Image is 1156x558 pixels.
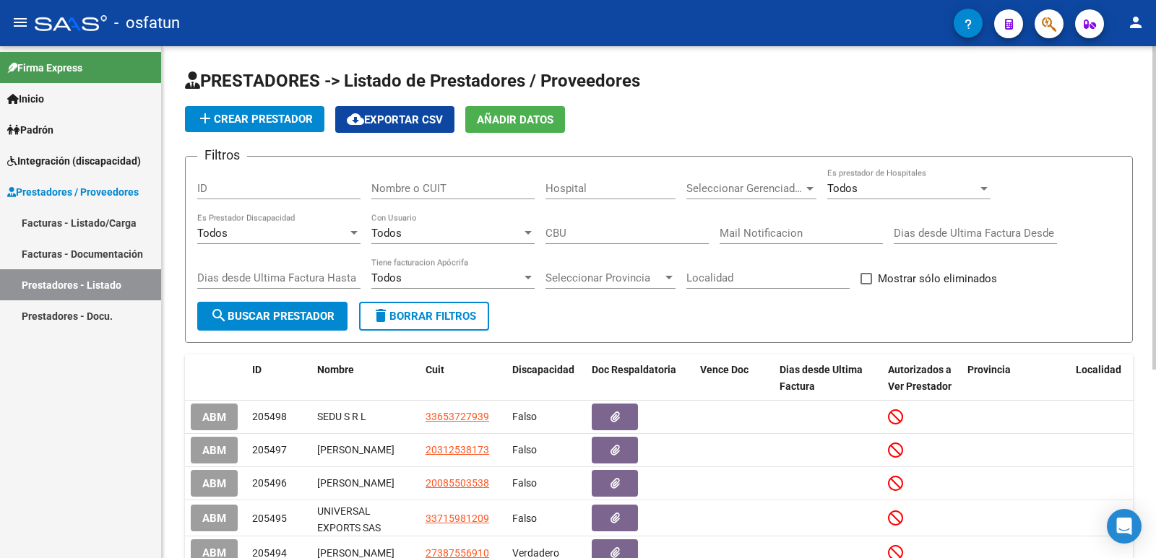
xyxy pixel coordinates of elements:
[426,477,489,489] span: 20085503538
[311,354,420,402] datatable-header-cell: Nombre
[335,106,454,133] button: Exportar CSV
[197,302,348,331] button: Buscar Prestador
[512,444,537,455] span: Falso
[185,71,640,91] span: PRESTADORES -> Listado de Prestadores / Proveedores
[700,364,749,375] span: Vence Doc
[210,307,228,324] mat-icon: search
[426,513,489,524] span: 33715981209
[774,354,882,402] datatable-header-cell: Dias desde Ultima Factura
[506,354,586,402] datatable-header-cell: Discapacidad
[197,227,228,240] span: Todos
[592,364,676,375] span: Doc Respaldatoria
[420,354,506,402] datatable-header-cell: Cuit
[372,310,476,323] span: Borrar Filtros
[359,302,489,331] button: Borrar Filtros
[426,364,444,375] span: Cuit
[252,364,262,375] span: ID
[191,437,238,463] button: ABM
[252,477,287,489] span: 205496
[7,60,82,76] span: Firma Express
[252,513,287,524] span: 205495
[347,110,364,128] mat-icon: cloud_download
[210,310,335,323] span: Buscar Prestador
[202,444,226,457] span: ABM
[12,14,29,31] mat-icon: menu
[888,364,952,392] span: Autorizados a Ver Prestador
[7,184,139,200] span: Prestadores / Proveedores
[512,477,537,489] span: Falso
[426,444,489,455] span: 20312538173
[780,364,863,392] span: Dias desde Ultima Factura
[7,153,141,169] span: Integración (discapacidad)
[827,182,858,195] span: Todos
[197,145,247,165] h3: Filtros
[512,364,574,375] span: Discapacidad
[1127,14,1144,31] mat-icon: person
[185,106,324,132] button: Crear Prestador
[878,270,997,287] span: Mostrar sólo eliminados
[465,106,565,133] button: Añadir Datos
[317,409,414,425] div: SEDU S R L
[191,505,238,531] button: ABM
[191,470,238,497] button: ABM
[317,364,354,375] span: Nombre
[1076,364,1121,375] span: Localidad
[7,91,44,107] span: Inicio
[197,113,313,126] span: Crear Prestador
[545,271,663,284] span: Seleccionar Provincia
[962,354,1070,402] datatable-header-cell: Provincia
[246,354,311,402] datatable-header-cell: ID
[372,307,389,324] mat-icon: delete
[202,477,226,490] span: ABM
[477,113,553,126] span: Añadir Datos
[7,122,53,138] span: Padrón
[882,354,962,402] datatable-header-cell: Autorizados a Ver Prestador
[967,364,1011,375] span: Provincia
[202,512,226,525] span: ABM
[426,411,489,422] span: 33653727939
[252,411,287,422] span: 205498
[686,182,803,195] span: Seleccionar Gerenciador
[586,354,694,402] datatable-header-cell: Doc Respaldatoria
[197,110,214,127] mat-icon: add
[252,444,287,455] span: 205497
[1107,509,1142,544] div: Open Intercom Messenger
[317,503,414,533] div: UNIVERSAL EXPORTS SAS
[371,227,402,240] span: Todos
[317,475,414,492] div: [PERSON_NAME]
[512,513,537,524] span: Falso
[694,354,774,402] datatable-header-cell: Vence Doc
[114,7,180,39] span: - osfatun
[371,271,402,284] span: Todos
[512,411,537,422] span: Falso
[191,404,238,430] button: ABM
[202,411,226,424] span: ABM
[317,442,414,458] div: [PERSON_NAME]
[347,113,443,126] span: Exportar CSV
